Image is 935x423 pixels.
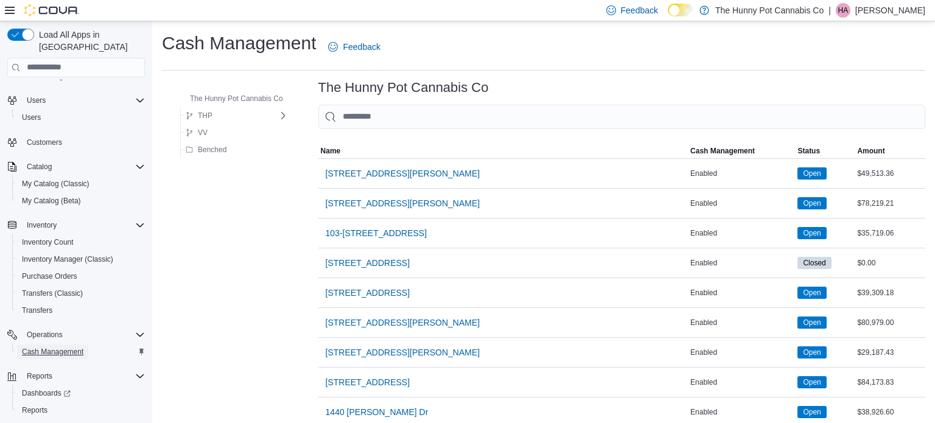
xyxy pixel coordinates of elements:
span: Transfers [17,303,145,318]
a: Customers [22,135,67,150]
span: Open [797,287,826,299]
button: Catalog [22,159,57,174]
button: Inventory [2,217,150,234]
span: Closed [797,257,831,269]
button: 103-[STREET_ADDRESS] [321,221,432,245]
input: This is a search bar. As you type, the results lower in the page will automatically filter. [318,105,925,129]
span: Inventory Count [22,237,74,247]
a: Feedback [323,35,385,59]
div: $49,513.36 [855,166,925,181]
input: Dark Mode [668,4,693,16]
button: Amount [855,144,925,158]
span: Dashboards [22,388,71,398]
p: [PERSON_NAME] [855,3,925,18]
h1: Cash Management [162,31,316,55]
span: Catalog [27,162,52,172]
span: My Catalog (Beta) [17,194,145,208]
button: Status [795,144,855,158]
span: My Catalog (Classic) [17,177,145,191]
button: [STREET_ADDRESS][PERSON_NAME] [321,191,485,215]
button: Benched [181,142,231,157]
span: Transfers (Classic) [22,288,83,298]
button: [STREET_ADDRESS][PERSON_NAME] [321,310,485,335]
span: Feedback [343,41,380,53]
span: Customers [22,135,145,150]
span: Inventory Manager (Classic) [17,252,145,267]
button: Reports [2,368,150,385]
span: My Catalog (Beta) [22,196,81,206]
button: My Catalog (Beta) [12,192,150,209]
span: Open [797,346,826,358]
button: The Hunny Pot Cannabis Co [173,91,288,106]
span: Reports [22,369,145,383]
span: Cash Management [22,347,83,357]
button: [STREET_ADDRESS][PERSON_NAME] [321,161,485,186]
a: Users [17,110,46,125]
span: Users [27,96,46,105]
button: My Catalog (Classic) [12,175,150,192]
span: THP [198,111,212,121]
span: Purchase Orders [22,271,77,281]
button: Purchase Orders [12,268,150,285]
span: Dark Mode [668,16,668,17]
span: HA [838,3,849,18]
button: Transfers (Classic) [12,285,150,302]
span: 103-[STREET_ADDRESS] [326,227,427,239]
div: Enabled [688,256,795,270]
span: Open [797,227,826,239]
img: Cova [24,4,79,16]
button: Reports [22,369,57,383]
span: Open [797,406,826,418]
span: Open [803,168,821,179]
button: Users [2,92,150,109]
button: Customers [2,133,150,151]
div: $29,187.43 [855,345,925,360]
a: Transfers [17,303,57,318]
div: Enabled [688,226,795,240]
button: [STREET_ADDRESS] [321,281,415,305]
div: Enabled [688,166,795,181]
div: Enabled [688,375,795,390]
div: $0.00 [855,256,925,270]
span: Users [22,93,145,108]
span: Purchase Orders [17,269,145,284]
span: Open [803,347,821,358]
span: Open [803,317,821,328]
button: Cash Management [12,343,150,360]
div: Hanna Anderson [836,3,850,18]
div: $78,219.21 [855,196,925,211]
span: Transfers (Classic) [17,286,145,301]
span: Open [797,167,826,180]
span: Amount [857,146,884,156]
div: Enabled [688,345,795,360]
a: Dashboards [17,386,75,400]
span: Open [797,197,826,209]
span: Operations [22,327,145,342]
span: Open [797,376,826,388]
a: Dashboards [12,385,150,402]
span: Customers [27,138,62,147]
span: [STREET_ADDRESS] [326,376,410,388]
div: Enabled [688,196,795,211]
button: Users [12,109,150,126]
span: 1440 [PERSON_NAME] Dr [326,406,429,418]
span: Reports [17,403,145,418]
span: Dashboards [17,386,145,400]
button: Users [22,93,51,108]
p: The Hunny Pot Cannabis Co [715,3,824,18]
div: $39,309.18 [855,285,925,300]
span: Open [803,407,821,418]
a: Purchase Orders [17,269,82,284]
div: Enabled [688,285,795,300]
span: Open [803,198,821,209]
span: Feedback [621,4,658,16]
div: $80,979.00 [855,315,925,330]
span: Inventory Count [17,235,145,250]
span: Name [321,146,341,156]
div: $35,719.06 [855,226,925,240]
span: Transfers [22,306,52,315]
a: Transfers (Classic) [17,286,88,301]
a: My Catalog (Beta) [17,194,86,208]
span: [STREET_ADDRESS] [326,287,410,299]
p: | [828,3,831,18]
